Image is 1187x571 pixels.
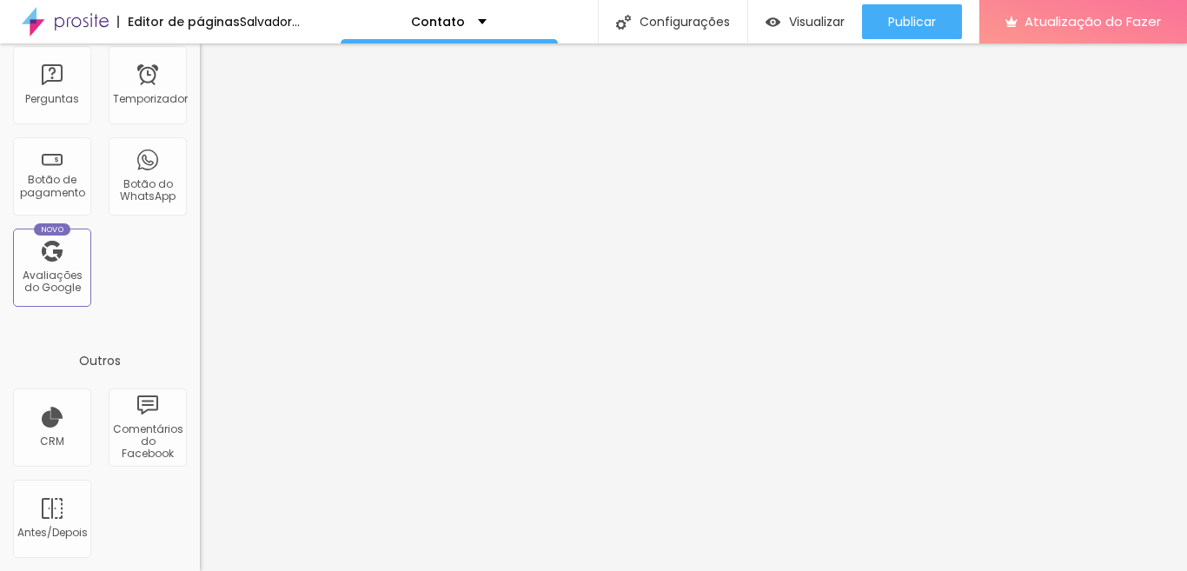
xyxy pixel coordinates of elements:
font: Contato [411,13,465,30]
font: Temporizador [113,91,188,106]
img: view-1.svg [766,15,780,30]
font: Publicar [888,13,936,30]
font: Antes/Depois [17,525,88,540]
font: Editor de páginas [128,13,240,30]
font: Botão de pagamento [20,172,85,199]
font: Perguntas [25,91,79,106]
font: Novo [41,224,64,235]
font: CRM [40,434,64,448]
font: Outros [79,352,121,369]
button: Publicar [862,4,962,39]
img: Ícone [616,15,631,30]
font: Visualizar [789,13,845,30]
font: Configurações [640,13,730,30]
font: Atualização do Fazer [1025,12,1161,30]
font: Salvador... [240,13,300,30]
font: Comentários do Facebook [113,422,183,461]
iframe: Editor [200,43,1187,571]
button: Visualizar [748,4,862,39]
font: Avaliações do Google [23,268,83,295]
font: Botão do WhatsApp [120,176,176,203]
